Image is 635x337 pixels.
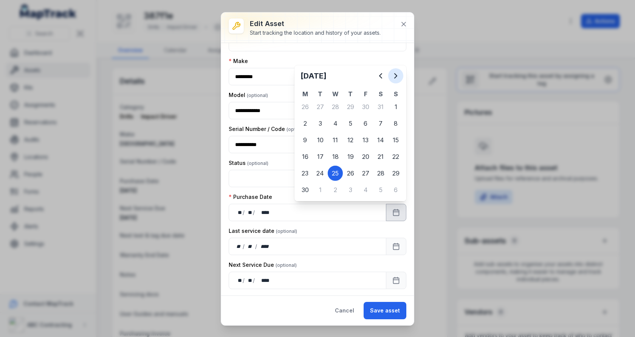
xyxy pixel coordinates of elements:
div: Sunday 15 June 2025 [388,132,403,148]
div: 6 [358,116,373,131]
div: Saturday 31 May 2025 [373,99,388,114]
div: Wednesday 25 June 2025 selected [328,166,343,181]
label: Next Service Due [229,261,297,269]
div: 15 [388,132,403,148]
div: 9 [297,132,313,148]
div: 29 [388,166,403,181]
div: 1 [313,182,328,197]
div: Saturday 14 June 2025 [373,132,388,148]
div: month, [245,209,253,216]
div: Calendar [297,68,403,198]
div: Thursday 19 June 2025 [343,149,358,164]
div: year, [258,243,272,250]
div: 5 [343,116,358,131]
div: 16 [297,149,313,164]
div: Monday 16 June 2025 [297,149,313,164]
th: T [343,89,358,98]
div: Wednesday 28 May 2025 [328,99,343,114]
div: Wednesday 2 July 2025 [328,182,343,197]
th: M [297,89,313,98]
th: W [328,89,343,98]
div: 30 [358,99,373,114]
div: 2 [297,116,313,131]
label: Make [229,57,248,65]
div: 19 [343,149,358,164]
div: 13 [358,132,373,148]
div: 30 [297,182,313,197]
div: 24 [313,166,328,181]
div: 17 [313,149,328,164]
h2: [DATE] [300,71,373,81]
div: Friday 13 June 2025 [358,132,373,148]
div: Thursday 26 June 2025 [343,166,358,181]
div: 27 [313,99,328,114]
div: / [253,209,256,216]
div: 4 [358,182,373,197]
div: 11 [328,132,343,148]
div: 5 [373,182,388,197]
div: / [253,277,256,284]
div: 26 [297,99,313,114]
label: Last test & tag date [229,295,304,303]
div: Tuesday 1 July 2025 [313,182,328,197]
div: Friday 20 June 2025 [358,149,373,164]
div: Tuesday 27 May 2025 [313,99,328,114]
div: Monday 26 May 2025 [297,99,313,114]
div: Sunday 29 June 2025 [388,166,403,181]
div: day, [235,277,243,284]
div: Friday 4 July 2025 [358,182,373,197]
div: 7 [373,116,388,131]
div: day, [235,209,243,216]
div: 3 [313,116,328,131]
div: Saturday 21 June 2025 [373,149,388,164]
div: 8 [388,116,403,131]
div: Wednesday 18 June 2025 [328,149,343,164]
div: 28 [373,166,388,181]
div: Thursday 3 July 2025 [343,182,358,197]
div: Saturday 28 June 2025 [373,166,388,181]
label: Status [229,159,268,167]
div: 3 [343,182,358,197]
button: Calendar [386,204,406,221]
div: Friday 27 June 2025 [358,166,373,181]
button: Save asset [364,302,406,319]
label: Model [229,91,268,99]
div: / [243,209,245,216]
div: 31 [373,99,388,114]
button: Calendar [386,272,406,289]
div: Wednesday 4 June 2025 [328,116,343,131]
div: Friday 30 May 2025 [358,99,373,114]
th: S [388,89,403,98]
div: 21 [373,149,388,164]
div: Tuesday 17 June 2025 [313,149,328,164]
div: 6 [388,182,403,197]
label: Serial Number / Code [229,125,308,133]
div: 14 [373,132,388,148]
div: Monday 23 June 2025 [297,166,313,181]
div: Monday 30 June 2025 [297,182,313,197]
div: / [243,277,245,284]
div: Thursday 29 May 2025 [343,99,358,114]
th: F [358,89,373,98]
div: day, [235,243,243,250]
button: Previous [373,68,388,83]
div: 1 [388,99,403,114]
button: Cancel [328,302,361,319]
div: Start tracking the location and history of your assets. [250,29,381,37]
div: Tuesday 10 June 2025 [313,132,328,148]
div: June 2025 [297,68,403,198]
button: Calendar [386,238,406,255]
div: Saturday 7 June 2025 [373,116,388,131]
div: Monday 2 June 2025 [297,116,313,131]
div: Thursday 5 June 2025 [343,116,358,131]
button: Next [388,68,403,83]
div: Sunday 8 June 2025 [388,116,403,131]
div: 20 [358,149,373,164]
div: 23 [297,166,313,181]
div: 12 [343,132,358,148]
div: Wednesday 11 June 2025 [328,132,343,148]
div: Sunday 1 June 2025 [388,99,403,114]
div: 27 [358,166,373,181]
div: 22 [388,149,403,164]
div: Monday 9 June 2025 [297,132,313,148]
